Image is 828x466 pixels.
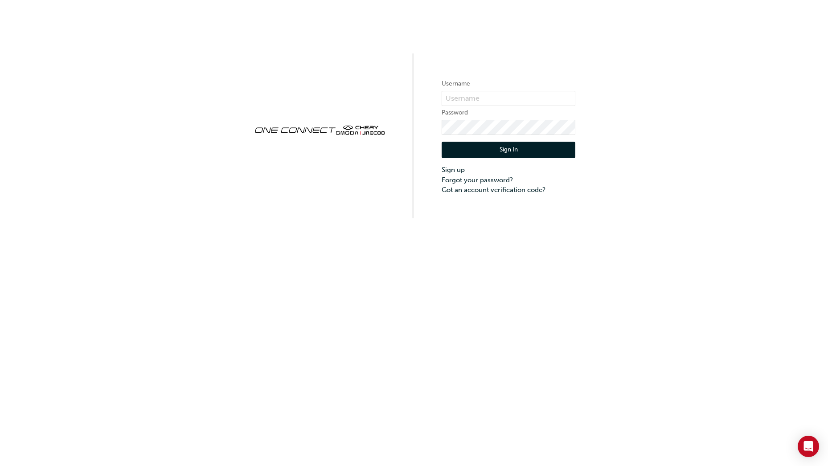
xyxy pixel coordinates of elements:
[442,142,575,159] button: Sign In
[442,175,575,185] a: Forgot your password?
[442,185,575,195] a: Got an account verification code?
[442,107,575,118] label: Password
[798,436,819,457] div: Open Intercom Messenger
[442,91,575,106] input: Username
[253,118,386,141] img: oneconnect
[442,78,575,89] label: Username
[442,165,575,175] a: Sign up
